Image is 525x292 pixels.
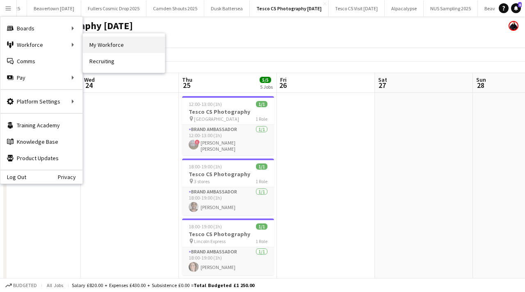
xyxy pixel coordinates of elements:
[279,80,287,90] span: 26
[260,77,271,83] span: 5/5
[58,174,82,180] a: Privacy
[0,93,82,110] div: Platform Settings
[83,53,165,69] a: Recruiting
[0,133,82,150] a: Knowledge Base
[0,117,82,133] a: Training Academy
[189,223,222,230] span: 18:00-19:00 (1h)
[72,282,254,288] div: Salary £820.00 + Expenses £430.00 + Subsistence £0.00 =
[424,0,478,16] button: NUS Sampling 2025
[250,0,329,16] button: Tesco CS Photography [DATE]
[194,116,239,122] span: [GEOGRAPHIC_DATA]
[0,150,82,166] a: Product Updates
[256,116,267,122] span: 1 Role
[377,80,387,90] span: 27
[45,282,65,288] span: All jobs
[256,238,267,244] span: 1 Role
[509,21,518,31] app-user-avatar: Danielle Ferguson
[511,3,521,13] a: 6
[194,178,210,184] span: 3 stores
[329,0,385,16] button: Tesco CS Visit [DATE]
[475,80,486,90] span: 28
[0,53,82,69] a: Comms
[182,159,274,215] app-job-card: 18:00-19:00 (1h)1/1Tesco CS Photography 3 stores1 RoleBrand Ambassador1/118:00-19:00 (1h)[PERSON_...
[476,76,486,83] span: Sun
[0,69,82,86] div: Pay
[182,108,274,115] h3: Tesco CS Photography
[83,37,165,53] a: My Workforce
[182,230,274,238] h3: Tesco CS Photography
[194,238,226,244] span: Lincoln Express
[182,96,274,155] app-job-card: 12:00-13:00 (1h)1/1Tesco CS Photography [GEOGRAPHIC_DATA]1 RoleBrand Ambassador1/112:00-13:00 (1h...
[182,76,192,83] span: Thu
[182,170,274,178] h3: Tesco CS Photography
[182,218,274,275] app-job-card: 18:00-19:00 (1h)1/1Tesco CS Photography Lincoln Express1 RoleBrand Ambassador1/118:00-19:00 (1h)[...
[27,0,81,16] button: Beavertown [DATE]
[378,76,387,83] span: Sat
[189,163,222,170] span: 18:00-19:00 (1h)
[256,178,267,184] span: 1 Role
[81,0,146,16] button: Fullers Cosmic Drop 2025
[182,247,274,275] app-card-role: Brand Ambassador1/118:00-19:00 (1h)[PERSON_NAME]
[256,163,267,170] span: 1/1
[84,76,95,83] span: Wed
[0,20,82,37] div: Boards
[256,101,267,107] span: 1/1
[260,84,273,90] div: 5 Jobs
[181,80,192,90] span: 25
[146,0,204,16] button: Camden Shouts 2025
[182,125,274,155] app-card-role: Brand Ambassador1/112:00-13:00 (1h)![PERSON_NAME] [PERSON_NAME]
[83,80,95,90] span: 24
[194,282,254,288] span: Total Budgeted £1 250.00
[182,187,274,215] app-card-role: Brand Ambassador1/118:00-19:00 (1h)[PERSON_NAME]
[518,2,522,7] span: 6
[4,281,38,290] button: Budgeted
[280,76,287,83] span: Fri
[204,0,250,16] button: Dusk Battersea
[0,37,82,53] div: Workforce
[189,101,222,107] span: 12:00-13:00 (1h)
[256,223,267,230] span: 1/1
[13,283,37,288] span: Budgeted
[385,0,424,16] button: Alpacalypse
[195,140,200,145] span: !
[0,174,26,180] a: Log Out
